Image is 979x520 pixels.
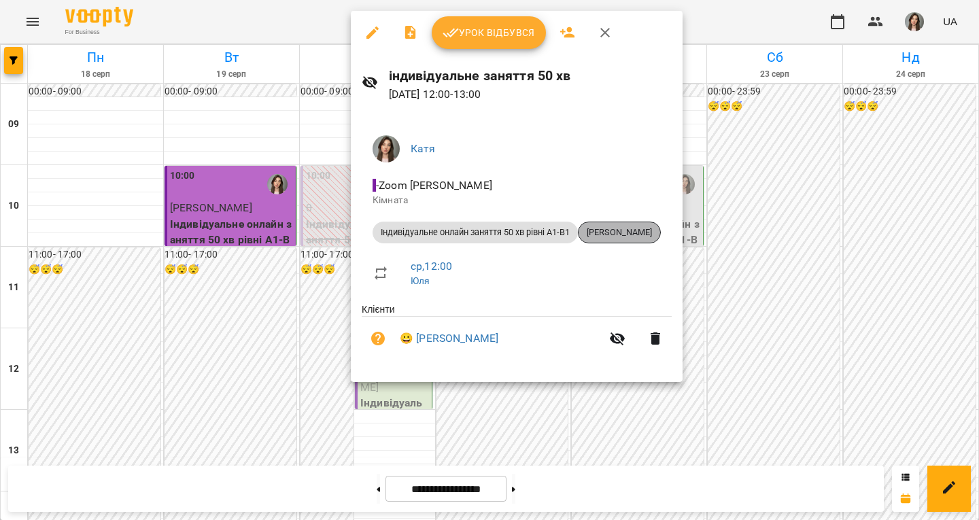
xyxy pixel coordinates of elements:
[362,322,394,355] button: Візит ще не сплачено. Додати оплату?
[432,16,546,49] button: Урок відбувся
[373,179,495,192] span: - Zoom [PERSON_NAME]
[578,222,661,243] div: [PERSON_NAME]
[411,142,436,155] a: Катя
[373,226,578,239] span: Індивідуальне онлайн заняття 50 хв рівні А1-В1
[411,275,430,286] a: Юля
[400,330,498,347] a: 😀 [PERSON_NAME]
[373,194,661,207] p: Кімната
[389,65,672,86] h6: індивідуальне заняття 50 хв
[373,135,400,162] img: b4b2e5f79f680e558d085f26e0f4a95b.jpg
[579,226,660,239] span: [PERSON_NAME]
[411,260,452,273] a: ср , 12:00
[362,302,672,366] ul: Клієнти
[389,86,672,103] p: [DATE] 12:00 - 13:00
[443,24,535,41] span: Урок відбувся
